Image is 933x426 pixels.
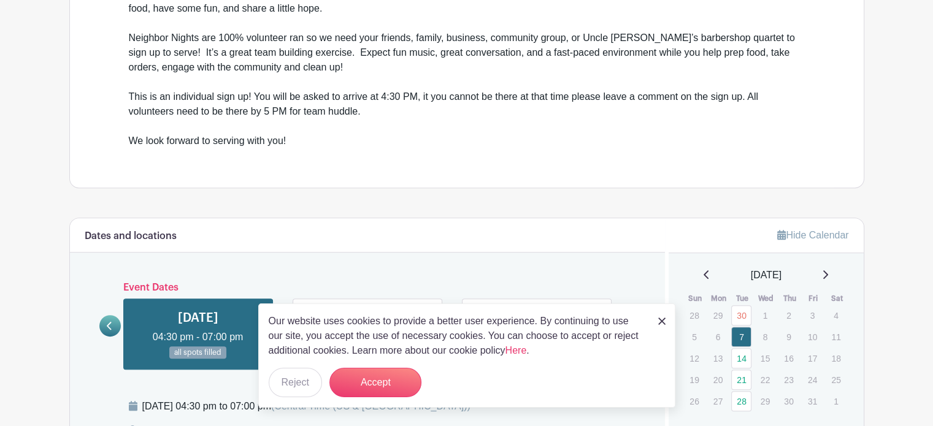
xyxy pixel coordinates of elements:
[826,370,846,389] p: 25
[731,292,754,305] th: Tue
[731,391,751,411] a: 28
[708,349,728,368] p: 13
[825,292,849,305] th: Sat
[778,306,799,325] p: 2
[731,305,751,325] a: 30
[755,349,775,368] p: 15
[751,268,781,283] span: [DATE]
[754,292,778,305] th: Wed
[708,392,728,411] p: 27
[707,292,731,305] th: Mon
[731,327,751,347] a: 7
[802,370,823,389] p: 24
[684,349,704,368] p: 12
[777,230,848,240] a: Hide Calendar
[658,318,666,325] img: close_button-5f87c8562297e5c2d7936805f587ecaba9071eb48480494691a3f1689db116b3.svg
[505,345,527,356] a: Here
[802,392,823,411] p: 31
[142,399,470,414] div: [DATE] 04:30 pm to 07:00 pm
[684,370,704,389] p: 19
[121,282,615,294] h6: Event Dates
[684,327,704,346] p: 5
[755,370,775,389] p: 22
[684,392,704,411] p: 26
[271,401,470,411] span: (Central Time (US & [GEOGRAPHIC_DATA]))
[778,370,799,389] p: 23
[731,348,751,368] a: 14
[329,368,421,397] button: Accept
[826,327,846,346] p: 11
[683,292,707,305] th: Sun
[826,392,846,411] p: 1
[778,327,799,346] p: 9
[778,292,802,305] th: Thu
[269,314,645,358] p: Our website uses cookies to provide a better user experience. By continuing to use our site, you ...
[755,392,775,411] p: 29
[708,327,728,346] p: 6
[731,370,751,390] a: 21
[269,368,322,397] button: Reject
[708,306,728,325] p: 29
[708,370,728,389] p: 20
[802,327,823,346] p: 10
[802,292,826,305] th: Fri
[802,306,823,325] p: 3
[684,306,704,325] p: 28
[755,306,775,325] p: 1
[826,306,846,325] p: 4
[755,327,775,346] p: 8
[129,16,805,148] div: Neighbor Nights are 100% volunteer ran so we need your friends, family, business, community group...
[778,392,799,411] p: 30
[826,349,846,368] p: 18
[778,349,799,368] p: 16
[802,349,823,368] p: 17
[85,230,177,242] h6: Dates and locations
